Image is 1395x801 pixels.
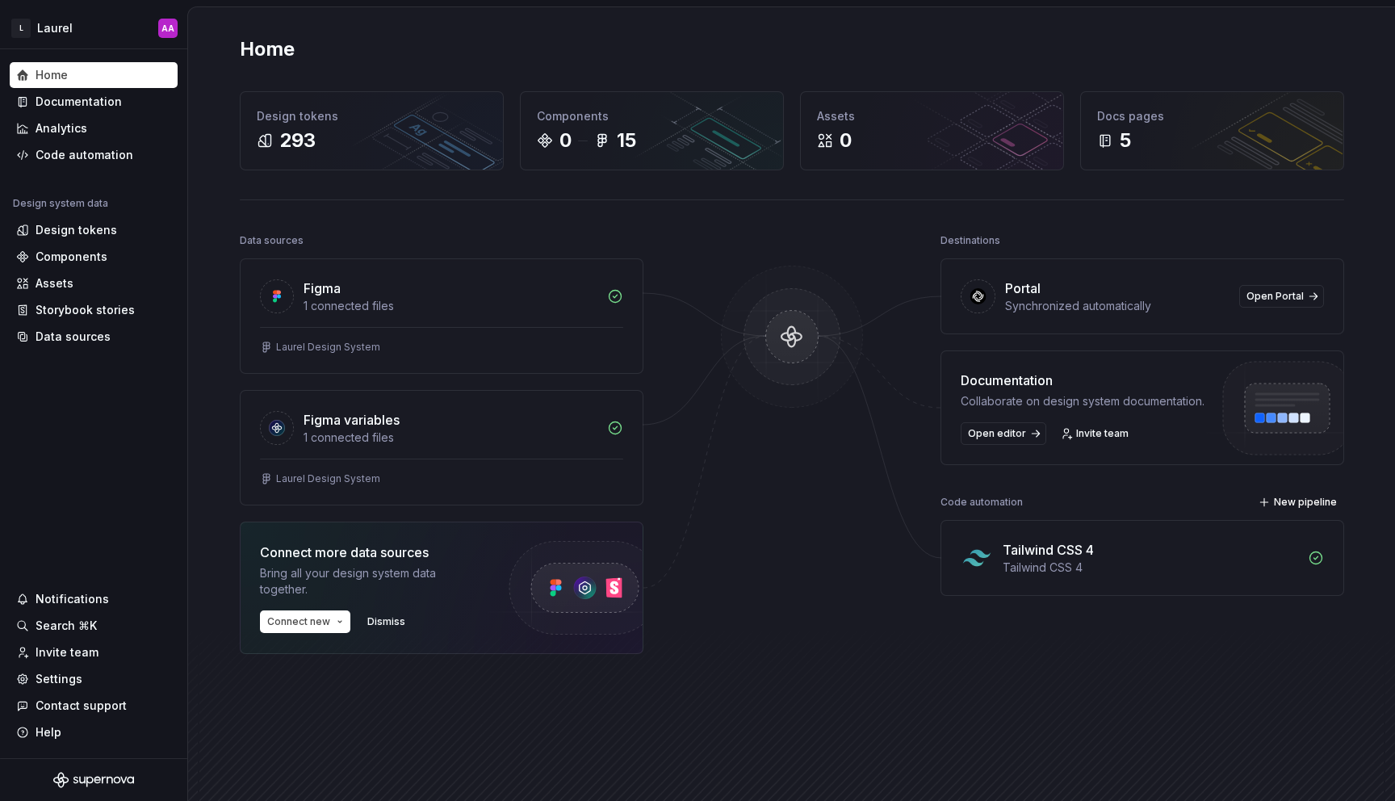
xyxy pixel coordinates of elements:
div: 0 [840,128,852,153]
div: Contact support [36,698,127,714]
div: L [11,19,31,38]
button: New pipeline [1254,491,1344,514]
div: Design tokens [36,222,117,238]
button: Contact support [10,693,178,719]
a: Open Portal [1239,285,1324,308]
div: Components [537,108,767,124]
svg: Supernova Logo [53,772,134,788]
div: Data sources [36,329,111,345]
a: Documentation [10,89,178,115]
a: Invite team [1056,422,1136,445]
div: AA [161,22,174,35]
div: Design system data [13,197,108,210]
div: Settings [36,671,82,687]
h2: Home [240,36,295,62]
button: Connect new [260,610,350,633]
div: Bring all your design system data together. [260,565,478,598]
a: Figma1 connected filesLaurel Design System [240,258,643,374]
a: Code automation [10,142,178,168]
span: Open editor [968,427,1026,440]
div: Laurel [37,20,73,36]
div: Collaborate on design system documentation. [961,393,1204,409]
div: Help [36,724,61,740]
div: Portal [1005,279,1041,298]
div: Laurel Design System [276,472,380,485]
div: Figma variables [304,410,400,430]
a: Docs pages5 [1080,91,1344,170]
div: Figma [304,279,341,298]
a: Storybook stories [10,297,178,323]
div: Docs pages [1097,108,1327,124]
a: Assets0 [800,91,1064,170]
button: Notifications [10,586,178,612]
div: Code automation [940,491,1023,514]
a: Components015 [520,91,784,170]
div: Laurel Design System [276,341,380,354]
a: Invite team [10,640,178,665]
div: Tailwind CSS 4 [1003,540,1094,560]
div: Home [36,67,68,83]
a: Figma variables1 connected filesLaurel Design System [240,390,643,505]
a: Data sources [10,324,178,350]
span: Invite team [1076,427,1129,440]
div: Design tokens [257,108,487,124]
div: Assets [36,275,73,291]
div: Assets [817,108,1047,124]
a: Open editor [961,422,1046,445]
button: Search ⌘K [10,613,178,639]
div: 1 connected files [304,298,597,314]
a: Design tokens [10,217,178,243]
a: Components [10,244,178,270]
div: Invite team [36,644,98,661]
div: Connect more data sources [260,543,478,562]
div: Search ⌘K [36,618,97,634]
button: Help [10,719,178,745]
button: Dismiss [360,610,413,633]
div: 0 [559,128,572,153]
div: Components [36,249,107,265]
div: Storybook stories [36,302,135,318]
div: Destinations [940,229,1000,252]
a: Assets [10,270,178,296]
a: Design tokens293 [240,91,504,170]
a: Home [10,62,178,88]
span: Open Portal [1246,290,1304,303]
button: LLaurelAA [3,10,184,45]
div: Tailwind CSS 4 [1003,560,1298,576]
div: Code automation [36,147,133,163]
div: Documentation [961,371,1204,390]
div: 1 connected files [304,430,597,446]
a: Settings [10,666,178,692]
div: Analytics [36,120,87,136]
div: Synchronized automatically [1005,298,1230,314]
div: Data sources [240,229,304,252]
span: Dismiss [367,615,405,628]
div: 5 [1120,128,1131,153]
div: 293 [279,128,316,153]
div: 15 [617,128,636,153]
span: Connect new [267,615,330,628]
a: Analytics [10,115,178,141]
span: New pipeline [1274,496,1337,509]
div: Documentation [36,94,122,110]
div: Notifications [36,591,109,607]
